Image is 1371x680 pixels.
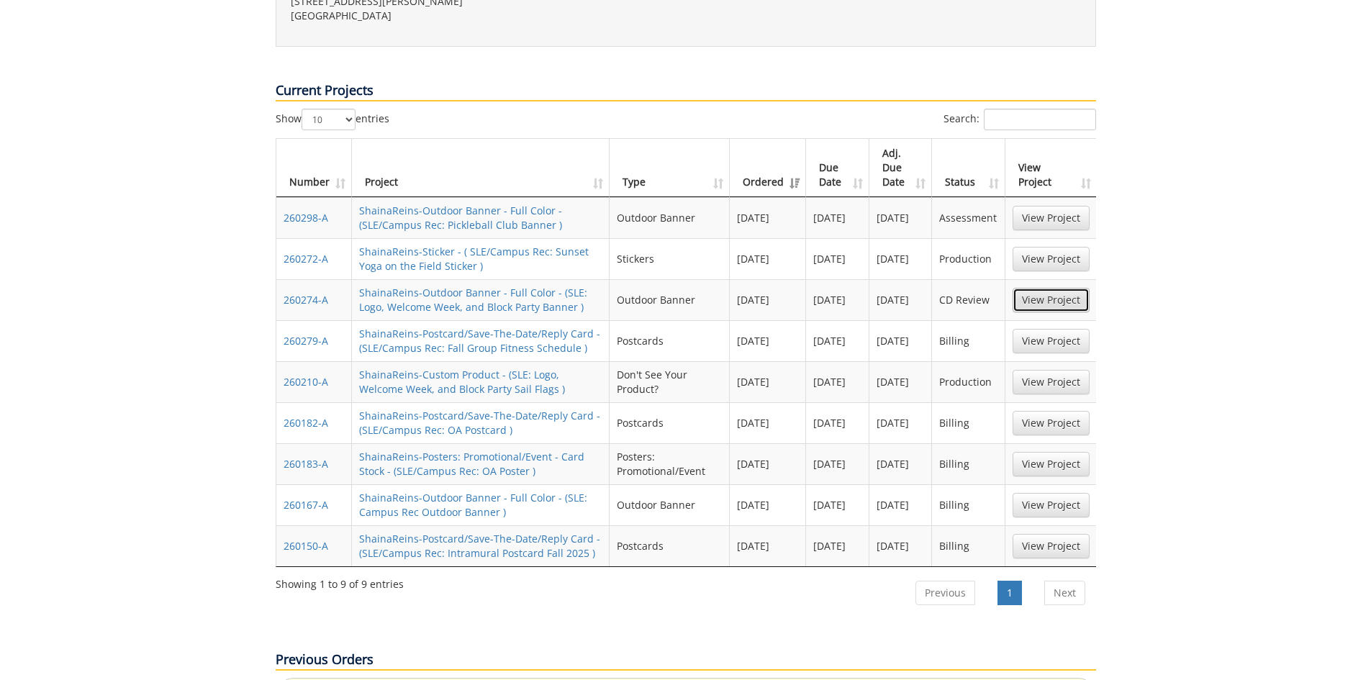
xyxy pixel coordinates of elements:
[1044,581,1085,605] a: Next
[730,525,806,566] td: [DATE]
[610,361,730,402] td: Don't See Your Product?
[869,443,933,484] td: [DATE]
[276,571,404,591] div: Showing 1 to 9 of 9 entries
[1013,493,1090,517] a: View Project
[610,484,730,525] td: Outdoor Banner
[302,109,356,130] select: Showentries
[284,416,328,430] a: 260182-A
[932,279,1005,320] td: CD Review
[806,484,869,525] td: [DATE]
[730,279,806,320] td: [DATE]
[806,402,869,443] td: [DATE]
[284,375,328,389] a: 260210-A
[359,245,589,273] a: ShainaReins-Sticker - ( SLE/Campus Rec: Sunset Yoga on the Field Sticker )
[1013,247,1090,271] a: View Project
[284,211,328,225] a: 260298-A
[352,139,610,197] th: Project: activate to sort column ascending
[806,320,869,361] td: [DATE]
[359,450,584,478] a: ShainaReins-Posters: Promotional/Event - Card Stock - (SLE/Campus Rec: OA Poster )
[359,368,565,396] a: ShainaReins-Custom Product - (SLE: Logo, Welcome Week, and Block Party Sail Flags )
[869,238,933,279] td: [DATE]
[610,238,730,279] td: Stickers
[932,139,1005,197] th: Status: activate to sort column ascending
[806,361,869,402] td: [DATE]
[997,581,1022,605] a: 1
[730,361,806,402] td: [DATE]
[730,238,806,279] td: [DATE]
[610,525,730,566] td: Postcards
[610,139,730,197] th: Type: activate to sort column ascending
[984,109,1096,130] input: Search:
[869,484,933,525] td: [DATE]
[869,361,933,402] td: [DATE]
[730,402,806,443] td: [DATE]
[932,361,1005,402] td: Production
[276,81,1096,101] p: Current Projects
[291,9,675,23] p: [GEOGRAPHIC_DATA]
[869,139,933,197] th: Adj. Due Date: activate to sort column ascending
[932,238,1005,279] td: Production
[610,402,730,443] td: Postcards
[806,279,869,320] td: [DATE]
[806,197,869,238] td: [DATE]
[610,279,730,320] td: Outdoor Banner
[869,279,933,320] td: [DATE]
[610,443,730,484] td: Posters: Promotional/Event
[610,197,730,238] td: Outdoor Banner
[1013,411,1090,435] a: View Project
[359,491,587,519] a: ShainaReins-Outdoor Banner - Full Color - (SLE: Campus Rec Outdoor Banner )
[276,139,352,197] th: Number: activate to sort column ascending
[359,327,600,355] a: ShainaReins-Postcard/Save-The-Date/Reply Card - (SLE/Campus Rec: Fall Group Fitness Schedule )
[359,286,587,314] a: ShainaReins-Outdoor Banner - Full Color - (SLE: Logo, Welcome Week, and Block Party Banner )
[869,402,933,443] td: [DATE]
[944,109,1096,130] label: Search:
[284,252,328,266] a: 260272-A
[1013,329,1090,353] a: View Project
[1013,288,1090,312] a: View Project
[932,484,1005,525] td: Billing
[359,532,600,560] a: ShainaReins-Postcard/Save-The-Date/Reply Card - (SLE/Campus Rec: Intramural Postcard Fall 2025 )
[730,139,806,197] th: Ordered: activate to sort column ascending
[730,484,806,525] td: [DATE]
[932,443,1005,484] td: Billing
[932,402,1005,443] td: Billing
[276,650,1096,671] p: Previous Orders
[932,525,1005,566] td: Billing
[1013,534,1090,558] a: View Project
[730,443,806,484] td: [DATE]
[284,334,328,348] a: 260279-A
[1013,206,1090,230] a: View Project
[806,525,869,566] td: [DATE]
[1013,452,1090,476] a: View Project
[806,443,869,484] td: [DATE]
[359,204,562,232] a: ShainaReins-Outdoor Banner - Full Color - (SLE/Campus Rec: Pickleball Club Banner )
[869,320,933,361] td: [DATE]
[284,293,328,307] a: 260274-A
[610,320,730,361] td: Postcards
[869,197,933,238] td: [DATE]
[806,238,869,279] td: [DATE]
[1005,139,1097,197] th: View Project: activate to sort column ascending
[730,197,806,238] td: [DATE]
[915,581,975,605] a: Previous
[284,539,328,553] a: 260150-A
[730,320,806,361] td: [DATE]
[284,498,328,512] a: 260167-A
[806,139,869,197] th: Due Date: activate to sort column ascending
[869,525,933,566] td: [DATE]
[276,109,389,130] label: Show entries
[932,197,1005,238] td: Assessment
[932,320,1005,361] td: Billing
[284,457,328,471] a: 260183-A
[359,409,600,437] a: ShainaReins-Postcard/Save-The-Date/Reply Card - (SLE/Campus Rec: OA Postcard )
[1013,370,1090,394] a: View Project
